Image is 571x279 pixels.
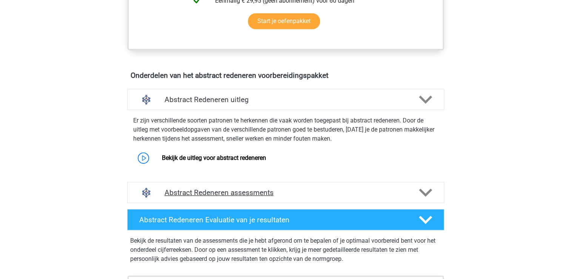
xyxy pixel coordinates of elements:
[139,215,407,224] h4: Abstract Redeneren Evaluatie van je resultaten
[124,182,447,203] a: assessments Abstract Redeneren assessments
[137,90,156,109] img: abstract redeneren uitleg
[165,95,407,104] h4: Abstract Redeneren uitleg
[165,188,407,197] h4: Abstract Redeneren assessments
[130,236,441,263] p: Bekijk de resultaten van de assessments die je hebt afgerond om te bepalen of je optimaal voorber...
[124,209,447,230] a: Abstract Redeneren Evaluatie van je resultaten
[131,71,441,80] h4: Onderdelen van het abstract redeneren voorbereidingspakket
[133,116,438,143] p: Er zijn verschillende soorten patronen te herkennen die vaak worden toegepast bij abstract redene...
[248,13,320,29] a: Start je oefenpakket
[124,89,447,110] a: uitleg Abstract Redeneren uitleg
[162,154,266,161] a: Bekijk de uitleg voor abstract redeneren
[137,183,156,202] img: abstract redeneren assessments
